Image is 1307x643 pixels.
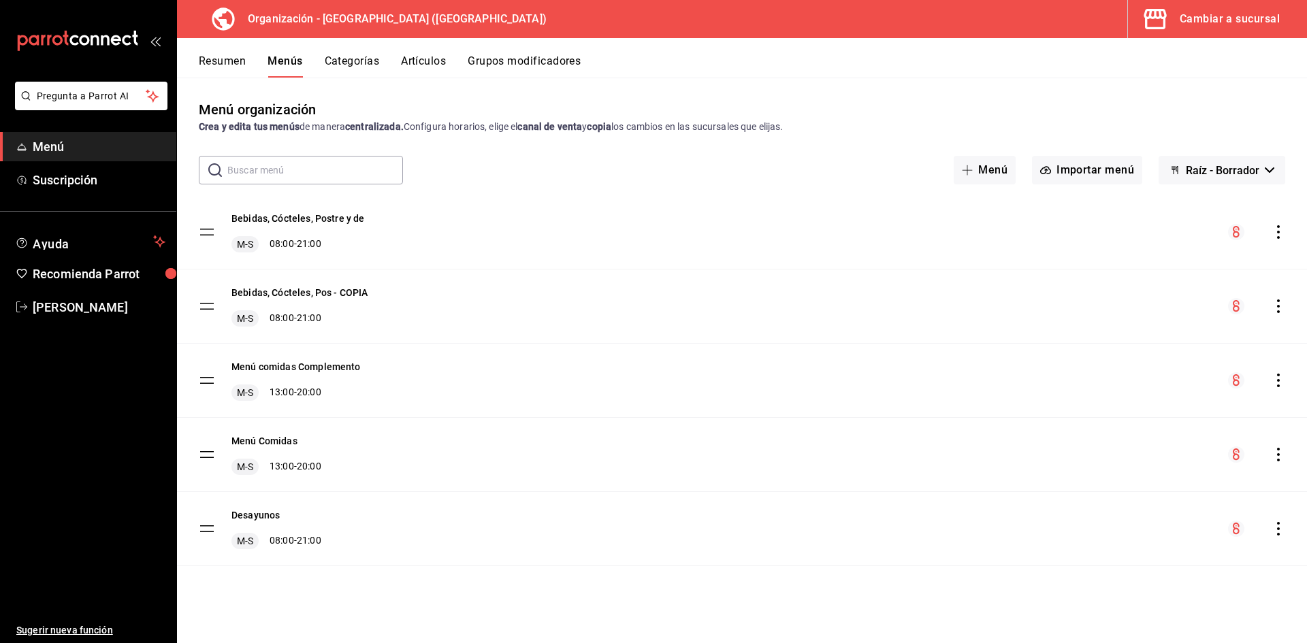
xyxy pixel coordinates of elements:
div: navigation tabs [199,54,1307,78]
button: drag [199,446,215,463]
span: M-S [234,534,256,548]
button: drag [199,521,215,537]
button: Menú Comidas [231,434,297,448]
button: open_drawer_menu [150,35,161,46]
div: Menú organización [199,99,316,120]
span: M-S [234,386,256,399]
button: drag [199,224,215,240]
div: 08:00 - 21:00 [231,236,365,252]
button: actions [1272,299,1285,313]
span: Recomienda Parrot [33,265,165,283]
button: Menú comidas Complemento [231,360,361,374]
button: actions [1272,522,1285,535]
button: Desayunos [231,508,280,522]
span: Suscripción [33,171,165,189]
button: drag [199,298,215,314]
span: Raíz - Borrador [1186,164,1259,177]
button: Pregunta a Parrot AI [15,82,167,110]
div: 13:00 - 20:00 [231,459,321,475]
span: Menú [33,137,165,156]
span: [PERSON_NAME] [33,298,165,316]
strong: centralizada. [345,121,404,132]
button: Categorías [325,54,380,78]
span: Ayuda [33,233,148,250]
button: Bebidas, Cócteles, Postre y de [231,212,365,225]
button: Resumen [199,54,246,78]
button: drag [199,372,215,389]
table: menu-maker-table [177,195,1307,566]
strong: Crea y edita tus menús [199,121,300,132]
span: M-S [234,237,256,251]
button: actions [1272,374,1285,387]
div: 08:00 - 21:00 [231,310,368,327]
input: Buscar menú [227,156,403,184]
a: Pregunta a Parrot AI [10,99,167,113]
button: Menús [268,54,302,78]
span: M-S [234,460,256,474]
h3: Organización - [GEOGRAPHIC_DATA] ([GEOGRAPHIC_DATA]) [237,11,547,27]
strong: canal de venta [517,121,582,132]
button: actions [1272,225,1285,239]
button: Raíz - Borrador [1159,156,1285,184]
strong: copia [587,121,611,132]
button: Menú [954,156,1016,184]
div: 08:00 - 21:00 [231,533,321,549]
span: Sugerir nueva función [16,623,165,638]
button: Bebidas, Cócteles, Pos - COPIA [231,286,368,299]
span: Pregunta a Parrot AI [37,89,146,103]
div: Cambiar a sucursal [1180,10,1280,29]
span: M-S [234,312,256,325]
button: actions [1272,448,1285,461]
div: 13:00 - 20:00 [231,384,361,401]
button: Artículos [401,54,446,78]
div: de manera Configura horarios, elige el y los cambios en las sucursales que elijas. [199,120,1285,134]
button: Grupos modificadores [468,54,581,78]
button: Importar menú [1032,156,1142,184]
